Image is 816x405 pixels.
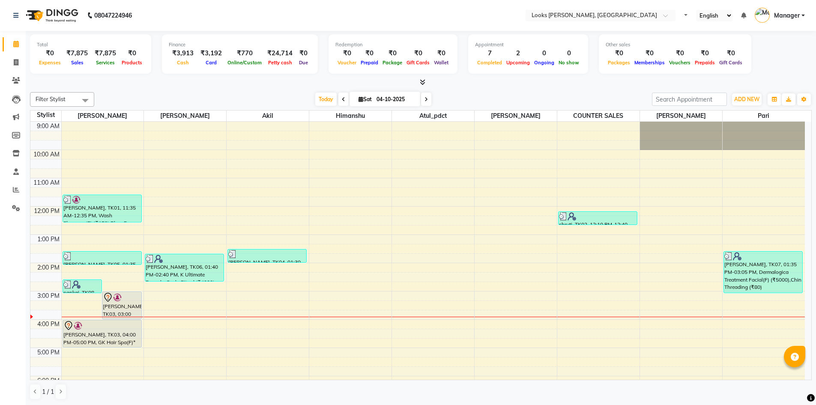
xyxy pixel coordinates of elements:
[120,48,144,58] div: ₹0
[35,122,61,131] div: 9:00 AM
[37,41,144,48] div: Total
[63,48,91,58] div: ₹7,875
[335,60,359,66] span: Voucher
[724,252,803,293] div: [PERSON_NAME], TK07, 01:35 PM-03:05 PM, Dermalogica Treatment Facial(F) (₹5000),Chin Threading (₹80)
[62,111,144,121] span: [PERSON_NAME]
[693,48,717,58] div: ₹0
[42,387,54,396] span: 1 / 1
[374,93,417,106] input: 2025-10-04
[36,348,61,357] div: 5:00 PM
[228,249,306,262] div: [PERSON_NAME], TK04, 01:30 PM-02:00 PM, Stylist Cut(M) (₹700)
[36,96,66,102] span: Filter Stylist
[335,48,359,58] div: ₹0
[732,93,762,105] button: ADD NEW
[734,96,759,102] span: ADD NEW
[30,111,61,120] div: Stylist
[169,48,197,58] div: ₹3,913
[63,280,102,293] div: pankaj, TK08, 02:35 PM-03:05 PM, Kids Cut(F) (₹600)
[266,60,294,66] span: Petty cash
[774,11,800,20] span: Manager
[63,320,141,347] div: [PERSON_NAME], TK03, 04:00 PM-05:00 PM, GK Hair Spa(F)*
[315,93,337,106] span: Today
[755,8,770,23] img: Manager
[225,60,264,66] span: Online/Custom
[359,60,380,66] span: Prepaid
[532,60,556,66] span: Ongoing
[606,60,632,66] span: Packages
[36,376,61,385] div: 6:00 PM
[22,3,81,27] img: logo
[380,60,404,66] span: Package
[640,111,722,121] span: [PERSON_NAME]
[504,60,532,66] span: Upcoming
[227,111,309,121] span: Akil
[556,48,581,58] div: 0
[144,111,226,121] span: [PERSON_NAME]
[667,48,693,58] div: ₹0
[717,60,744,66] span: Gift Cards
[432,60,451,66] span: Wallet
[723,111,805,121] span: Pari
[37,60,63,66] span: Expenses
[91,48,120,58] div: ₹7,875
[296,48,311,58] div: ₹0
[36,320,61,329] div: 4:00 PM
[632,60,667,66] span: Memberships
[532,48,556,58] div: 0
[335,41,451,48] div: Redemption
[225,48,264,58] div: ₹770
[63,252,141,264] div: [PERSON_NAME], TK05, 01:35 PM-02:05 PM, Stylist Cut(M) (₹700)
[36,235,61,244] div: 1:00 PM
[175,60,191,66] span: Cash
[32,178,61,187] div: 11:00 AM
[94,60,117,66] span: Services
[556,60,581,66] span: No show
[120,60,144,66] span: Products
[94,3,132,27] b: 08047224946
[632,48,667,58] div: ₹0
[380,48,404,58] div: ₹0
[475,111,557,121] span: [PERSON_NAME]
[102,292,141,319] div: [PERSON_NAME], TK03, 03:00 PM-04:00 PM, Pedi Labs Pedicure(F)
[145,254,224,281] div: [PERSON_NAME], TK06, 01:40 PM-02:40 PM, K Ultimate Bespoke Scalp Ritual (₹4000)
[717,48,744,58] div: ₹0
[392,111,474,121] span: Atul_pdct
[69,60,86,66] span: Sales
[606,48,632,58] div: ₹0
[356,96,374,102] span: Sat
[432,48,451,58] div: ₹0
[32,150,61,159] div: 10:00 AM
[606,41,744,48] div: Other sales
[404,60,432,66] span: Gift Cards
[404,48,432,58] div: ₹0
[504,48,532,58] div: 2
[203,60,219,66] span: Card
[297,60,310,66] span: Due
[557,111,640,121] span: COUNTER SALES
[169,41,311,48] div: Finance
[37,48,63,58] div: ₹0
[36,291,61,300] div: 3:00 PM
[652,93,727,106] input: Search Appointment
[559,212,637,225] div: shruti, TK02, 12:10 PM-12:40 PM, Stylist Cut(M) (₹700)
[197,48,225,58] div: ₹3,192
[36,263,61,272] div: 2:00 PM
[309,111,392,121] span: Himanshu
[63,195,141,222] div: [PERSON_NAME], TK01, 11:35 AM-12:35 PM, Wash Shampoo(F) (₹150),Blow Dry Stylist(F)* (₹400)
[780,371,807,396] iframe: chat widget
[475,48,504,58] div: 7
[264,48,296,58] div: ₹24,714
[359,48,380,58] div: ₹0
[667,60,693,66] span: Vouchers
[475,41,581,48] div: Appointment
[32,207,61,216] div: 12:00 PM
[693,60,717,66] span: Prepaids
[475,60,504,66] span: Completed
